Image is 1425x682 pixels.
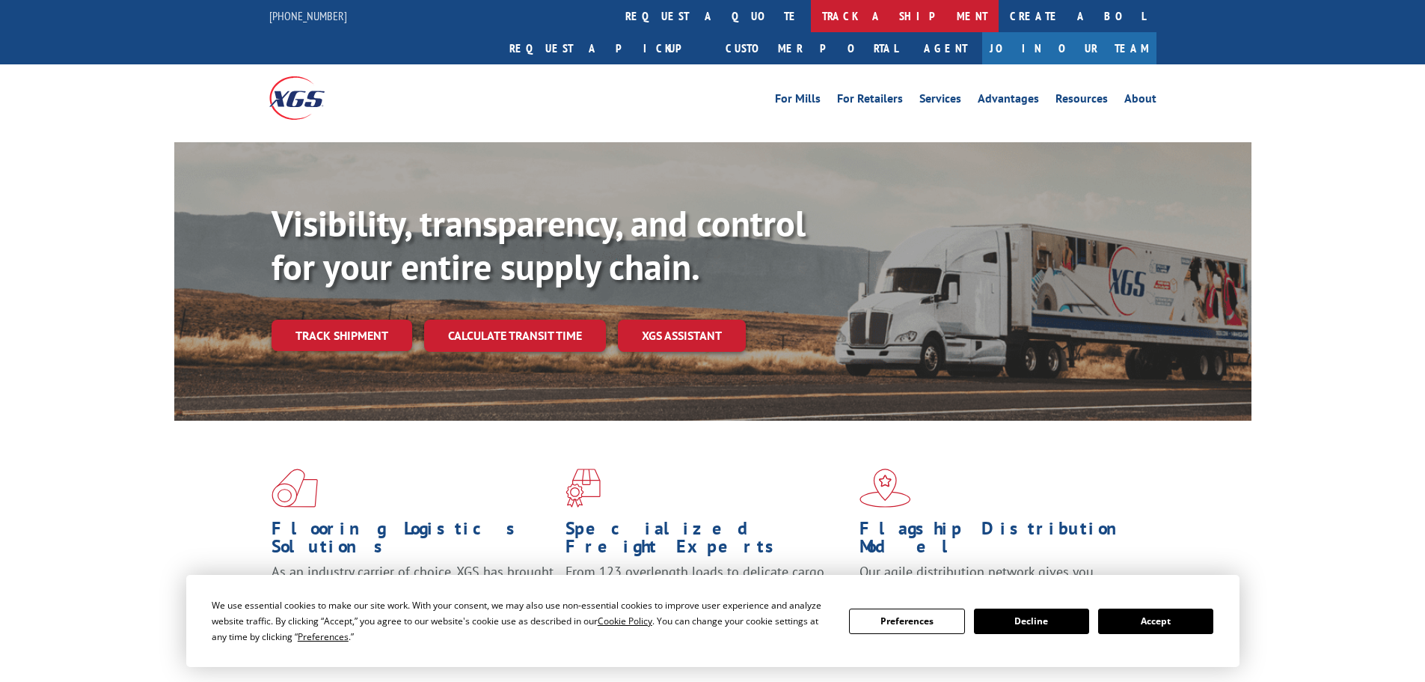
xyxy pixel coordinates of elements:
a: Resources [1055,93,1108,109]
b: Visibility, transparency, and control for your entire supply chain. [272,200,806,290]
a: Agent [909,32,982,64]
div: We use essential cookies to make our site work. With your consent, we may also use non-essential ... [212,597,831,645]
a: For Retailers [837,93,903,109]
span: Preferences [298,630,349,643]
a: Calculate transit time [424,320,606,352]
a: XGS ASSISTANT [618,320,746,352]
span: As an industry carrier of choice, XGS has brought innovation and dedication to flooring logistics... [272,563,554,616]
a: Services [919,93,961,109]
img: xgs-icon-total-supply-chain-intelligence-red [272,469,318,508]
button: Accept [1098,609,1213,634]
div: Cookie Consent Prompt [186,575,1239,667]
a: Request a pickup [498,32,714,64]
a: [PHONE_NUMBER] [269,8,347,23]
a: About [1124,93,1156,109]
h1: Specialized Freight Experts [566,520,848,563]
a: Advantages [978,93,1039,109]
h1: Flagship Distribution Model [859,520,1142,563]
span: Our agile distribution network gives you nationwide inventory management on demand. [859,563,1135,598]
span: Cookie Policy [598,615,652,627]
img: xgs-icon-focused-on-flooring-red [566,469,601,508]
a: Join Our Team [982,32,1156,64]
img: xgs-icon-flagship-distribution-model-red [859,469,911,508]
p: From 123 overlength loads to delicate cargo, our experienced staff knows the best way to move you... [566,563,848,630]
a: Track shipment [272,320,412,351]
button: Preferences [849,609,964,634]
h1: Flooring Logistics Solutions [272,520,554,563]
button: Decline [974,609,1089,634]
a: For Mills [775,93,821,109]
a: Customer Portal [714,32,909,64]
